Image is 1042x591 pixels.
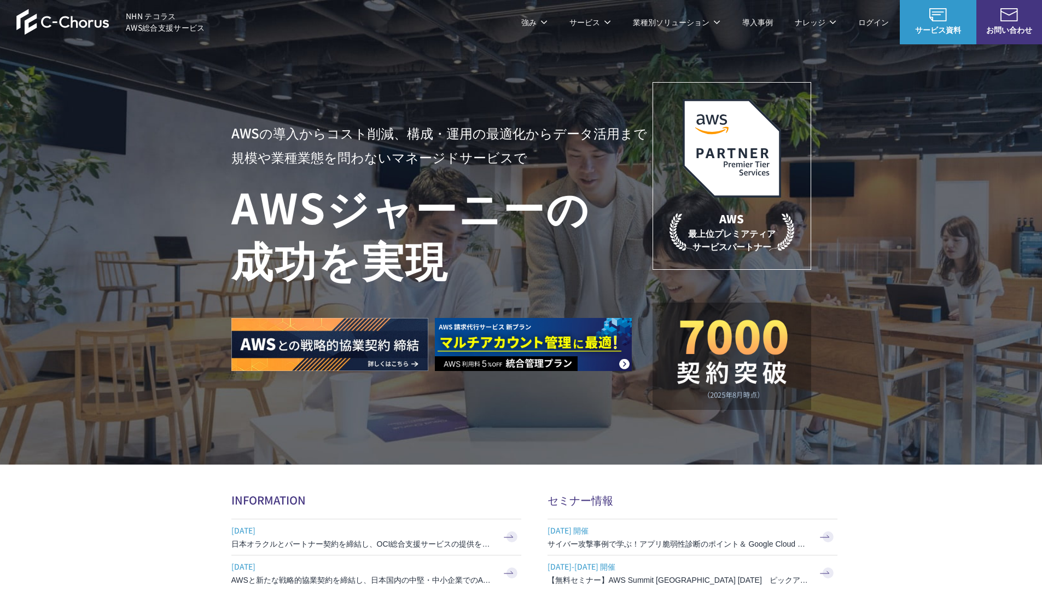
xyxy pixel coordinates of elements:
img: AWS総合支援サービス C-Chorus サービス資料 [929,8,947,21]
a: AWS総合支援サービス C-Chorus NHN テコラスAWS総合支援サービス [16,9,205,35]
img: AWS請求代行サービス 統合管理プラン [435,318,632,371]
a: [DATE] 開催 サイバー攻撃事例で学ぶ！アプリ脆弱性診断のポイント＆ Google Cloud セキュリティ対策 [548,519,837,555]
h2: INFORMATION [231,492,521,508]
img: AWSとの戦略的協業契約 締結 [231,318,428,371]
p: 業種別ソリューション [633,16,720,28]
a: [DATE]-[DATE] 開催 【無料セミナー】AWS Summit [GEOGRAPHIC_DATA] [DATE] ピックアップセッション [548,555,837,591]
em: AWS [719,211,744,227]
p: 最上位プレミアティア サービスパートナー [670,211,794,253]
h3: AWSと新たな戦略的協業契約を締結し、日本国内の中堅・中小企業でのAWS活用を加速 [231,575,494,586]
span: NHN テコラス AWS総合支援サービス [126,10,205,33]
span: [DATE] [231,558,494,575]
span: [DATE] [231,522,494,538]
img: 契約件数 [674,319,789,399]
h1: AWS ジャーニーの 成功を実現 [231,180,653,285]
h3: サイバー攻撃事例で学ぶ！アプリ脆弱性診断のポイント＆ Google Cloud セキュリティ対策 [548,538,810,549]
a: [DATE] 日本オラクルとパートナー契約を締結し、OCI総合支援サービスの提供を開始 [231,519,521,555]
a: ログイン [858,16,889,28]
h3: 日本オラクルとパートナー契約を締結し、OCI総合支援サービスの提供を開始 [231,538,494,549]
span: お問い合わせ [976,24,1042,36]
h3: 【無料セミナー】AWS Summit [GEOGRAPHIC_DATA] [DATE] ピックアップセッション [548,575,810,586]
span: [DATE] 開催 [548,522,810,538]
img: お問い合わせ [1000,8,1018,21]
p: ナレッジ [795,16,836,28]
h2: セミナー情報 [548,492,837,508]
span: [DATE]-[DATE] 開催 [548,558,810,575]
p: サービス [569,16,611,28]
p: 強み [521,16,548,28]
a: [DATE] AWSと新たな戦略的協業契約を締結し、日本国内の中堅・中小企業でのAWS活用を加速 [231,555,521,591]
p: AWSの導入からコスト削減、 構成・運用の最適化からデータ活用まで 規模や業種業態を問わない マネージドサービスで [231,121,653,169]
img: AWSプレミアティアサービスパートナー [683,99,781,198]
span: サービス資料 [900,24,976,36]
a: 導入事例 [742,16,773,28]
